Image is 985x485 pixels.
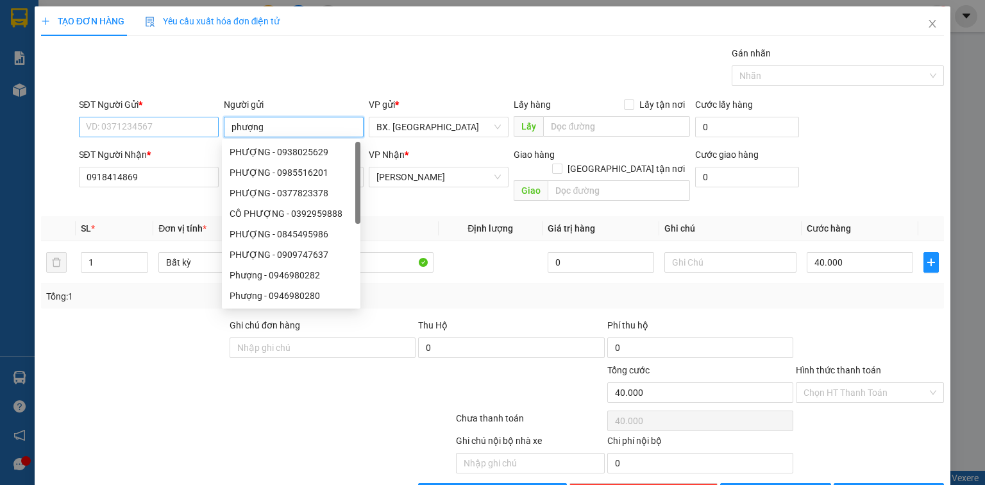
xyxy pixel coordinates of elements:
span: [GEOGRAPHIC_DATA] tận nơi [562,162,690,176]
span: Giao hàng [514,149,555,160]
input: Dọc đường [543,116,690,137]
label: Ghi chú đơn hàng [230,320,300,330]
div: PHƯỢNG - 0377823378 [222,183,360,203]
div: PHƯỢNG - 0845495986 [222,224,360,244]
div: Chi phí nội bộ [607,434,793,453]
span: VP Nhận [369,149,405,160]
div: PHƯỢNG - 0909747637 [230,248,353,262]
button: plus [923,252,939,273]
input: Dọc đường [548,180,690,201]
span: close [927,19,938,29]
b: An Anh Limousine [16,83,71,143]
span: Tổng cước [607,365,650,375]
span: Lấy tận nơi [634,98,690,112]
input: Cước giao hàng [695,167,799,187]
div: PHƯỢNG - 0938025629 [222,142,360,162]
span: An Dương Vương [376,167,501,187]
div: Phượng - 0946980280 [230,289,353,303]
input: VD: Bàn, Ghế [301,252,434,273]
div: Tổng: 1 [46,289,381,303]
span: Giao [514,180,548,201]
div: Người gửi [224,98,364,112]
span: Giá trị hàng [548,223,595,234]
label: Cước giao hàng [695,149,759,160]
div: PHƯỢNG - 0938025629 [230,145,353,159]
div: Phượng - 0946980282 [230,268,353,282]
th: Ghi chú [659,216,802,241]
div: Chưa thanh toán [455,411,605,434]
span: Đơn vị tính [158,223,206,234]
div: PHƯỢNG - 0985516201 [230,166,353,180]
div: Phí thu hộ [607,318,793,337]
button: Close [914,6,950,42]
span: Cước hàng [807,223,851,234]
div: PHƯỢNG - 0377823378 [230,186,353,200]
span: Định lượng [467,223,513,234]
span: BX. Ninh Sơn [376,117,501,137]
span: Lấy [514,116,543,137]
input: 0 [548,252,654,273]
input: Nhập ghi chú [456,453,604,473]
span: Lấy hàng [514,99,551,110]
div: PHƯỢNG - 0985516201 [222,162,360,183]
img: icon [145,17,155,27]
span: TẠO ĐƠN HÀNG [41,16,124,26]
div: VP gửi [369,98,509,112]
div: SĐT Người Nhận [79,148,219,162]
input: Ghi Chú [664,252,796,273]
input: Ghi chú đơn hàng [230,337,416,358]
span: Yêu cầu xuất hóa đơn điện tử [145,16,280,26]
label: Gán nhãn [732,48,771,58]
b: Biên nhận gởi hàng hóa [83,19,123,123]
div: CÔ PHƯỢNG - 0392959888 [230,207,353,221]
label: Cước lấy hàng [695,99,753,110]
div: PHƯỢNG - 0909747637 [222,244,360,265]
div: Phượng - 0946980280 [222,285,360,306]
input: Cước lấy hàng [695,117,799,137]
div: Ghi chú nội bộ nhà xe [456,434,604,453]
div: SĐT Người Gửi [79,98,219,112]
span: Thu Hộ [418,320,448,330]
div: PHƯỢNG - 0845495986 [230,227,353,241]
div: CÔ PHƯỢNG - 0392959888 [222,203,360,224]
span: plus [924,257,938,268]
div: Phượng - 0946980282 [222,265,360,285]
span: plus [41,17,50,26]
button: delete [46,252,67,273]
span: Bất kỳ [166,253,283,272]
span: SL [81,223,91,234]
label: Hình thức thanh toán [796,365,881,375]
